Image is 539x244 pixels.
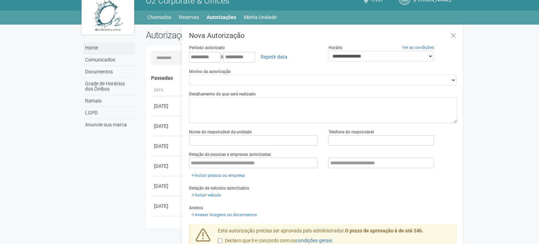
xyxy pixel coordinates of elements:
label: Relação de pessoas e empresas autorizadas [189,151,271,158]
label: Período autorizado [189,45,225,51]
a: Anuncie sua marca [83,119,135,131]
h3: Nova Autorização [189,32,457,39]
a: Anexar imagens ou documentos [189,211,259,219]
a: Home [83,42,135,54]
div: [DATE] [154,163,180,170]
label: Detalhamento do que será realizado [189,91,256,97]
a: Chamados [147,12,171,22]
label: Motivo da autorização [189,68,231,75]
a: Incluir veículo [189,191,223,199]
label: Horário [328,45,342,51]
div: [DATE] [154,123,180,130]
strong: O prazo de aprovação é de até 24h. [345,228,423,233]
a: Grade de Horários dos Ônibus [83,78,135,95]
label: Relação de veículos autorizados [189,185,249,191]
div: a [189,51,318,63]
a: LGPD [83,107,135,119]
a: condições gerais [296,238,332,243]
a: Autorizações [207,12,236,22]
a: Comunicados [83,54,135,66]
a: Incluir pessoa ou empresa [189,172,247,179]
label: Telefone do responsável [328,129,374,135]
div: [DATE] [154,183,180,190]
a: Ramais [83,95,135,107]
th: Data [151,85,183,96]
div: [DATE] [154,203,180,210]
input: Declaro que li e concordo com oscondições gerais [218,238,222,243]
a: Documentos [83,66,135,78]
a: Ver as condições [402,45,434,50]
a: Repetir data [256,51,292,63]
div: [DATE] [154,223,180,230]
div: [DATE] [154,143,180,150]
a: Minha Unidade [244,12,277,22]
h4: Passadas [151,75,452,81]
h2: Autorizações [146,30,296,40]
a: Reservas [179,12,199,22]
label: Anexos [189,205,203,211]
div: [DATE] [154,103,180,110]
label: Nome do responsável da unidade [189,129,252,135]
